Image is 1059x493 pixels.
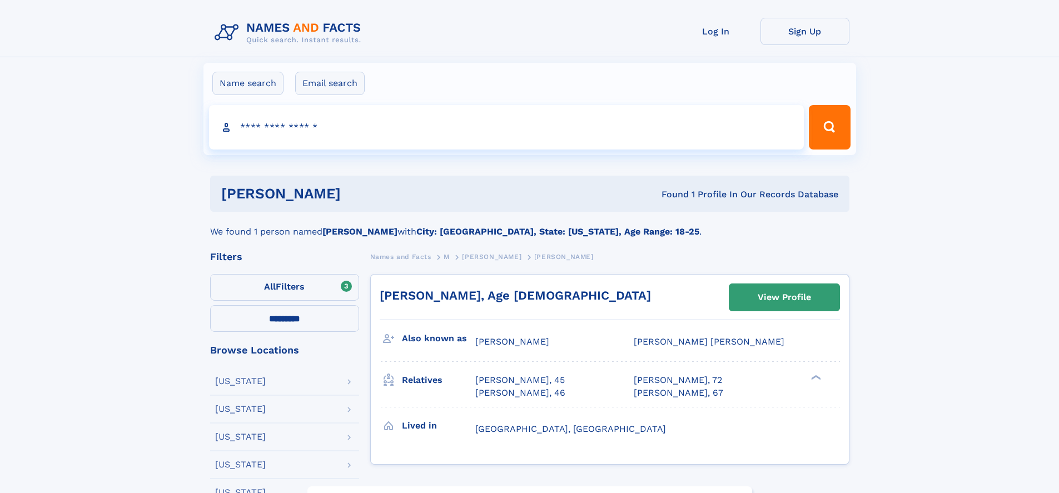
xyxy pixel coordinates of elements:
span: [GEOGRAPHIC_DATA], [GEOGRAPHIC_DATA] [475,424,666,434]
img: Logo Names and Facts [210,18,370,48]
a: M [444,250,450,263]
div: Browse Locations [210,345,359,355]
a: [PERSON_NAME], Age [DEMOGRAPHIC_DATA] [380,288,651,302]
a: [PERSON_NAME] [462,250,521,263]
label: Name search [212,72,284,95]
span: [PERSON_NAME] [PERSON_NAME] [634,336,784,347]
a: Log In [672,18,760,45]
input: search input [209,105,804,150]
b: [PERSON_NAME] [322,226,397,237]
h1: [PERSON_NAME] [221,187,501,201]
span: [PERSON_NAME] [534,253,594,261]
div: [US_STATE] [215,377,266,386]
a: [PERSON_NAME], 45 [475,374,565,386]
a: Names and Facts [370,250,431,263]
label: Filters [210,274,359,301]
label: Email search [295,72,365,95]
button: Search Button [809,105,850,150]
span: All [264,281,276,292]
a: Sign Up [760,18,849,45]
div: Found 1 Profile In Our Records Database [501,188,838,201]
div: We found 1 person named with . [210,212,849,238]
div: View Profile [758,285,811,310]
span: [PERSON_NAME] [475,336,549,347]
div: [US_STATE] [215,432,266,441]
h3: Relatives [402,371,475,390]
div: Filters [210,252,359,262]
div: ❯ [808,374,822,381]
a: [PERSON_NAME], 72 [634,374,722,386]
a: [PERSON_NAME], 67 [634,387,723,399]
div: [US_STATE] [215,405,266,414]
h3: Lived in [402,416,475,435]
a: [PERSON_NAME], 46 [475,387,565,399]
b: City: [GEOGRAPHIC_DATA], State: [US_STATE], Age Range: 18-25 [416,226,699,237]
span: M [444,253,450,261]
div: [US_STATE] [215,460,266,469]
h3: Also known as [402,329,475,348]
a: View Profile [729,284,839,311]
span: [PERSON_NAME] [462,253,521,261]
